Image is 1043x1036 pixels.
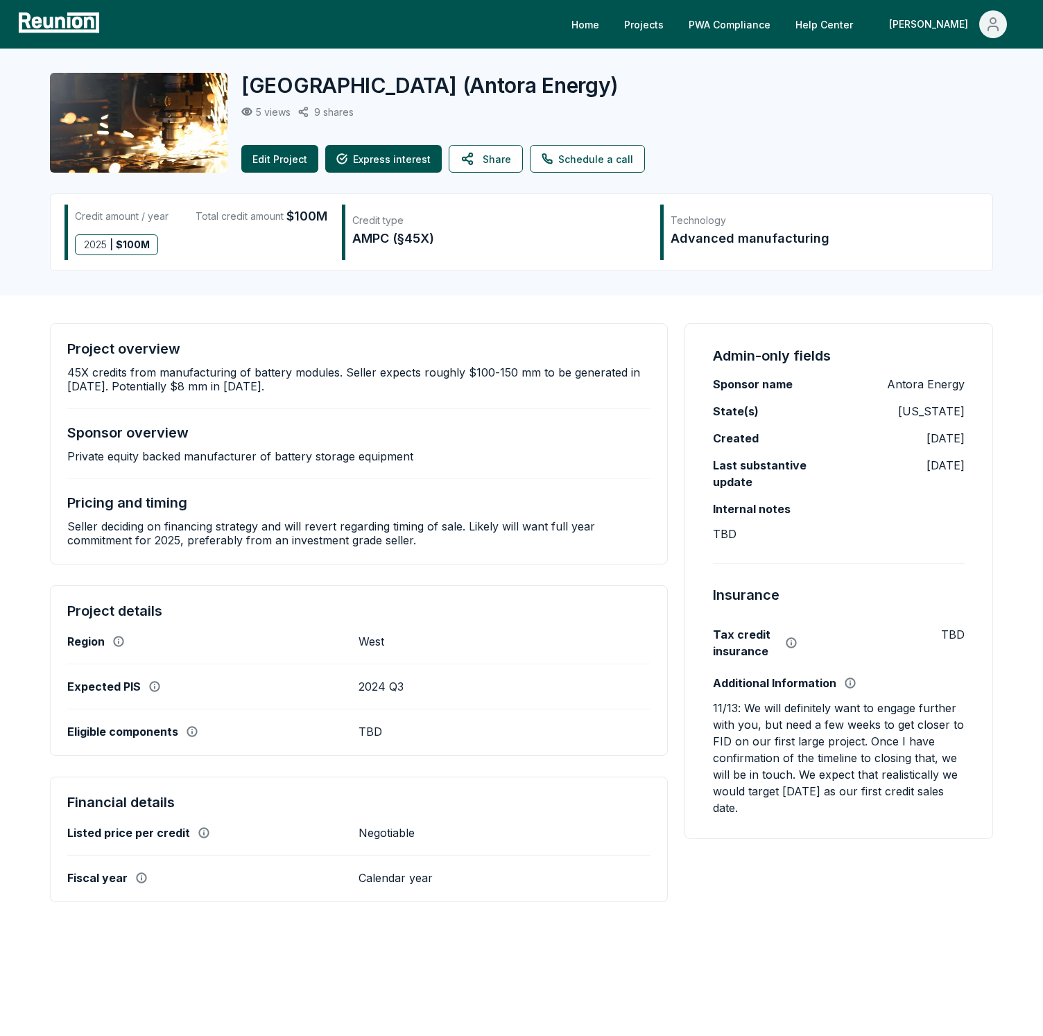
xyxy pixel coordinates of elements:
[67,603,650,619] h4: Project details
[878,10,1018,38] button: [PERSON_NAME]
[67,340,180,357] h4: Project overview
[75,207,169,226] div: Credit amount / year
[67,871,128,885] label: Fiscal year
[196,207,327,226] div: Total credit amount
[713,700,965,816] p: 11/13: We will definitely want to engage further with you, but need a few weeks to get closer to ...
[713,403,759,420] label: State(s)
[286,207,327,226] span: $100M
[67,826,190,840] label: Listed price per credit
[241,73,619,98] h2: [GEOGRAPHIC_DATA]
[50,73,227,173] img: Golden Ridge
[67,634,105,648] label: Region
[449,145,523,173] button: Share
[784,10,864,38] a: Help Center
[256,106,291,118] p: 5 views
[941,626,965,643] p: TBD
[887,376,965,392] p: Antora Energy
[889,10,974,38] div: [PERSON_NAME]
[926,457,965,474] p: [DATE]
[359,634,384,648] p: West
[241,145,318,173] a: Edit Project
[713,526,736,542] p: TBD
[67,424,189,441] h4: Sponsor overview
[713,675,836,691] label: Additional Information
[560,10,1029,38] nav: Main
[713,376,793,392] label: Sponsor name
[352,229,646,248] div: AMPC (§45X)
[325,145,442,173] button: Express interest
[713,585,779,605] h4: Insurance
[613,10,675,38] a: Projects
[352,214,646,227] div: Credit type
[359,871,433,885] p: Calendar year
[67,794,650,811] h4: Financial details
[84,235,107,254] span: 2025
[926,430,965,447] p: [DATE]
[67,365,650,393] p: 45X credits from manufacturing of battery modules. Seller expects roughly $100-150 mm to be gener...
[713,501,791,517] label: Internal notes
[314,106,354,118] p: 9 shares
[713,430,759,447] label: Created
[359,680,404,693] p: 2024 Q3
[678,10,782,38] a: PWA Compliance
[560,10,610,38] a: Home
[463,73,619,98] span: ( Antora Energy )
[359,725,382,739] p: TBD
[67,725,178,739] label: Eligible components
[671,229,964,248] div: Advanced manufacturing
[67,494,187,511] h4: Pricing and timing
[116,235,150,254] span: $ 100M
[67,449,413,463] p: Private equity backed manufacturer of battery storage equipment
[671,214,964,227] div: Technology
[359,826,415,840] p: Negotiable
[713,626,777,659] label: Tax credit insurance
[67,680,141,693] label: Expected PIS
[530,145,645,173] a: Schedule a call
[67,519,650,547] p: Seller deciding on financing strategy and will revert regarding timing of sale. Likely will want ...
[110,235,113,254] span: |
[898,403,965,420] p: [US_STATE]
[713,346,831,365] h4: Admin-only fields
[713,457,839,490] label: Last substantive update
